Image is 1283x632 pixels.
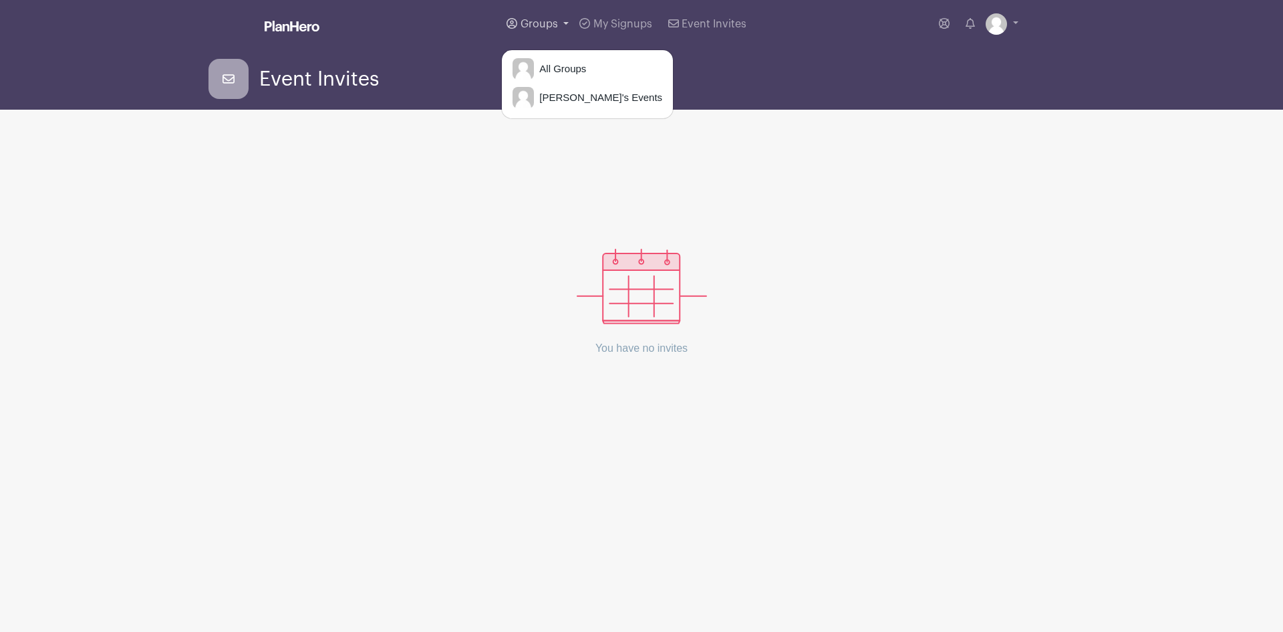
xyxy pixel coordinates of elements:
[513,58,534,80] img: default-ce2991bfa6775e67f084385cd625a349d9dcbb7a52a09fb2fda1e96e2d18dcdb.png
[534,90,662,106] span: [PERSON_NAME]'s Events
[593,19,652,29] span: My Signups
[521,19,558,29] span: Groups
[986,13,1007,35] img: default-ce2991bfa6775e67f084385cd625a349d9dcbb7a52a09fb2fda1e96e2d18dcdb.png
[513,87,534,108] img: default-ce2991bfa6775e67f084385cd625a349d9dcbb7a52a09fb2fda1e96e2d18dcdb.png
[502,84,673,111] a: [PERSON_NAME]'s Events
[502,56,673,82] a: All Groups
[534,62,586,77] span: All Groups
[577,324,707,373] p: You have no invites
[682,19,746,29] span: Event Invites
[577,249,707,324] img: events_empty-56550af544ae17c43cc50f3ebafa394433d06d5f1891c01edc4b5d1d59cfda54.svg
[259,68,379,90] span: Event Invites
[265,21,319,31] img: logo_white-6c42ec7e38ccf1d336a20a19083b03d10ae64f83f12c07503d8b9e83406b4c7d.svg
[501,49,674,119] div: Groups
